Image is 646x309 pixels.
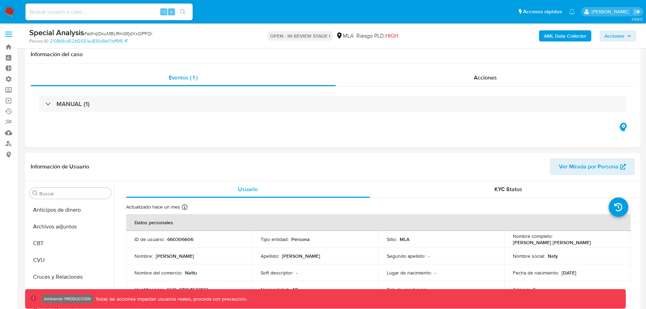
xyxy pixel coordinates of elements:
[385,32,398,40] span: HIGH
[261,236,289,242] p: Tipo entidad :
[134,253,153,259] p: Nombre :
[27,202,114,218] button: Anticipos de dinero
[569,9,575,15] a: Notificaciones
[562,270,576,276] p: [DATE]
[356,32,398,40] span: Riesgo PLD:
[27,252,114,269] button: CVU
[291,236,310,242] p: Persona
[513,270,559,276] p: Fecha de nacimiento :
[387,270,432,276] p: Lugar de nacimiento :
[533,286,536,293] p: F
[39,190,108,197] input: Buscar
[296,270,298,276] p: -
[27,218,114,235] button: Archivos adjuntos
[559,158,618,175] span: Ver Mirada por Persona
[605,30,624,42] span: Acciones
[434,270,436,276] p: -
[167,286,208,293] p: CUIL 27364533123
[494,185,522,193] span: KYC Status
[126,214,631,231] th: Datos personales
[56,100,90,108] h3: MANUAL (1)
[387,236,397,242] p: Sitio :
[134,270,182,276] p: Nombre del comercio :
[134,286,164,293] p: Identificación :
[513,286,530,293] p: Género :
[84,30,152,37] span: # adhqOkuMBLRmiGfjdXxOPFOi
[282,253,320,259] p: [PERSON_NAME]
[27,269,114,285] button: Cruces y Relaciones
[539,30,591,42] button: AML Data Collector
[29,27,84,38] b: Special Analysis
[513,233,553,239] p: Nombre completo :
[387,286,427,293] p: País de residencia :
[126,204,180,210] p: Actualizado hace un mes
[592,8,631,15] p: luis.birchenz@mercadolibre.com
[474,74,497,82] span: Acciones
[176,7,190,17] button: search-icon
[548,253,558,259] p: Naty
[544,30,586,42] b: AML Data Collector
[633,8,641,15] a: Salir
[336,32,354,40] div: MLA
[261,270,293,276] p: Soft descriptor :
[238,185,258,193] span: Usuario
[261,286,289,293] p: Nacionalidad :
[161,8,166,15] span: ⌥
[523,8,562,15] span: Accesos rápidos
[513,239,591,246] p: [PERSON_NAME] [PERSON_NAME]
[387,253,425,259] p: Segundo apellido :
[50,38,128,44] a: 2108d9cd52bf2651ac836d9e01bff9f6
[134,236,164,242] p: ID de usuario :
[156,253,194,259] p: [PERSON_NAME]
[167,236,193,242] p: 660306606
[292,286,298,293] p: AR
[600,30,636,42] button: Acciones
[185,270,197,276] p: Nattu
[44,297,91,300] p: Ambiente: PRODUCCIÓN
[169,74,198,82] span: Eventos ( 1 )
[31,51,635,58] h1: Información del caso
[31,163,89,170] h1: Información de Usuario
[550,158,635,175] button: Ver Mirada por Persona
[267,31,333,41] p: OPEN - IN REVIEW STAGE I
[94,296,247,302] p: Todas las acciones impactan usuarios reales, proceda con precaución.
[25,7,193,16] input: Buscar usuario o caso...
[27,285,114,302] button: Créditos
[428,253,430,259] p: -
[513,253,545,259] p: Nombre social :
[261,253,279,259] p: Apellido :
[170,8,172,15] span: s
[32,190,38,196] button: Buscar
[29,38,48,44] b: Person ID
[27,235,114,252] button: CBT
[430,286,431,293] p: -
[39,96,626,112] div: MANUAL (1)
[400,236,409,242] p: MLA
